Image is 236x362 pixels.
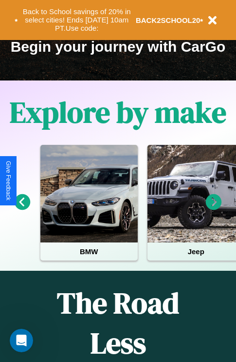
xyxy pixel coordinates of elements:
div: Give Feedback [5,161,12,201]
h1: Explore by make [10,92,226,132]
b: BACK2SCHOOL20 [136,16,200,24]
iframe: Intercom live chat [10,329,33,352]
h4: BMW [40,242,138,261]
button: Back to School savings of 20% in select cities! Ends [DATE] 10am PT.Use code: [18,5,136,35]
